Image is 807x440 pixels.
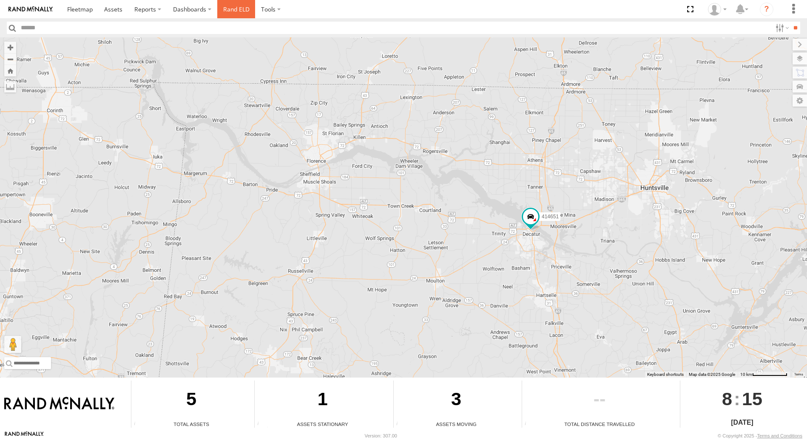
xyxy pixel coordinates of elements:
div: Total number of assets current stationary. [255,421,267,428]
i: ? [760,3,773,16]
button: Zoom in [4,42,16,53]
button: Zoom out [4,53,16,65]
label: Map Settings [793,95,807,107]
div: Total Assets [131,420,251,428]
label: Search Filter Options [772,22,790,34]
img: Rand McNally [4,397,114,411]
div: Assets Moving [394,420,519,428]
div: 5 [131,381,251,420]
a: Terms and Conditions [757,433,802,438]
button: Keyboard shortcuts [647,372,684,378]
span: Map data ©2025 Google [689,372,735,377]
div: 3 [394,381,519,420]
div: [DATE] [680,417,804,428]
span: 414651 [542,214,559,220]
div: Total number of Enabled Assets [131,421,144,428]
div: Version: 307.00 [365,433,397,438]
button: Drag Pegman onto the map to open Street View [4,336,21,353]
div: : [680,381,804,417]
a: Visit our Website [5,432,44,440]
div: Total distance travelled by all assets within specified date range and applied filters [522,421,535,428]
label: Measure [4,81,16,93]
span: 15 [742,381,762,417]
div: Gene Roberts [705,3,730,16]
div: Total number of assets current in transit. [394,421,406,428]
button: Zoom Home [4,65,16,76]
div: Total Distance Travelled [522,420,677,428]
div: 1 [255,381,390,420]
button: Map Scale: 10 km per 79 pixels [738,372,790,378]
span: 8 [722,381,732,417]
img: rand-logo.svg [9,6,53,12]
a: Terms (opens in new tab) [794,372,803,376]
div: © Copyright 2025 - [718,433,802,438]
span: 10 km [740,372,752,377]
div: Assets Stationary [255,420,390,428]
